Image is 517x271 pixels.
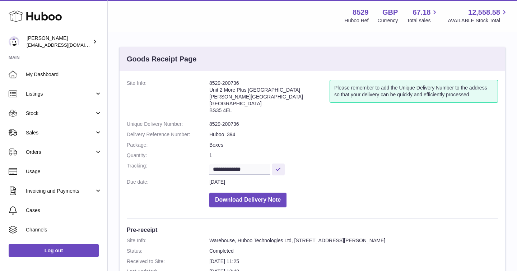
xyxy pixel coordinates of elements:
[26,110,94,117] span: Stock
[345,17,369,24] div: Huboo Ref
[26,226,102,233] span: Channels
[468,8,500,17] span: 12,558.58
[127,131,209,138] dt: Delivery Reference Number:
[127,226,498,234] h3: Pre-receipt
[209,142,498,148] dd: Boxes
[26,71,102,78] span: My Dashboard
[127,80,209,117] dt: Site Info:
[26,168,102,175] span: Usage
[26,207,102,214] span: Cases
[448,17,508,24] span: AVAILABLE Stock Total
[448,8,508,24] a: 12,558.58 AVAILABLE Stock Total
[127,142,209,148] dt: Package:
[209,258,498,265] dd: [DATE] 11:25
[209,248,498,254] dd: Completed
[9,244,99,257] a: Log out
[127,54,197,64] h3: Goods Receipt Page
[26,91,94,97] span: Listings
[209,152,498,159] dd: 1
[27,35,91,49] div: [PERSON_NAME]
[378,17,398,24] div: Currency
[26,129,94,136] span: Sales
[353,8,369,17] strong: 8529
[382,8,398,17] strong: GBP
[413,8,430,17] span: 67.18
[330,80,498,103] div: Please remember to add the Unique Delivery Number to the address so that your delivery can be qui...
[209,179,498,185] dd: [DATE]
[127,121,209,128] dt: Unique Delivery Number:
[209,131,498,138] dd: Huboo_394
[209,80,330,117] address: 8529-200736 Unit 2 More Plus [GEOGRAPHIC_DATA] [PERSON_NAME][GEOGRAPHIC_DATA] [GEOGRAPHIC_DATA] B...
[209,237,498,244] dd: Warehouse, Huboo Technologies Ltd, [STREET_ADDRESS][PERSON_NAME]
[9,36,19,47] img: admin@redgrass.ch
[127,179,209,185] dt: Due date:
[209,193,287,207] button: Download Delivery Note
[209,121,498,128] dd: 8529-200736
[127,237,209,244] dt: Site Info:
[26,149,94,156] span: Orders
[127,152,209,159] dt: Quantity:
[407,17,439,24] span: Total sales
[127,162,209,175] dt: Tracking:
[127,248,209,254] dt: Status:
[26,188,94,194] span: Invoicing and Payments
[127,258,209,265] dt: Received to Site:
[27,42,106,48] span: [EMAIL_ADDRESS][DOMAIN_NAME]
[407,8,439,24] a: 67.18 Total sales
